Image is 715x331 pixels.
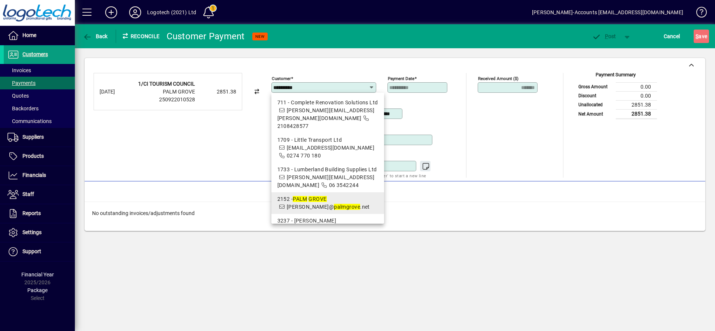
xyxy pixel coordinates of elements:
[4,77,75,89] a: Payments
[7,93,29,99] span: Quotes
[616,82,657,91] td: 0.00
[147,6,196,18] div: Logotech (2021) Ltd
[277,107,375,121] span: [PERSON_NAME][EMAIL_ADDRESS][PERSON_NAME][DOMAIN_NAME]
[346,204,360,210] em: grove
[4,89,75,102] a: Quotes
[4,102,75,115] a: Backorders
[575,100,616,109] td: Unallocated
[388,76,414,81] mat-label: Payment Date
[199,88,236,96] div: 2851.38
[277,99,378,107] div: 711 - Complete Renovation Solutions Ltd
[159,89,195,102] span: PALM GROVE 250922010528
[287,145,374,151] span: [EMAIL_ADDRESS][DOMAIN_NAME]
[287,153,321,159] span: 0274 770 180
[277,136,378,144] div: 1709 - Little Transport Ltd
[123,6,147,19] button: Profile
[7,67,31,73] span: Invoices
[4,147,75,166] a: Products
[277,123,309,129] span: 2108428577
[99,6,123,19] button: Add
[4,242,75,261] a: Support
[138,81,195,87] strong: 1/CI TOURISM COUNCIL
[85,202,705,225] div: No outstanding invoices/adjustments found
[116,30,161,42] div: Reconcile
[22,248,41,254] span: Support
[664,30,680,42] span: Cancel
[7,80,36,86] span: Payments
[588,30,620,43] button: Post
[605,33,608,39] span: P
[167,30,245,42] div: Customer Payment
[575,91,616,100] td: Discount
[277,217,378,225] div: 3237 - [PERSON_NAME]
[22,172,46,178] span: Financials
[21,272,54,278] span: Financial Year
[277,166,378,174] div: 1733 - Lumberland Building Supplies Ltd
[532,6,683,18] div: [PERSON_NAME]-Accounts [EMAIL_ADDRESS][DOMAIN_NAME]
[4,26,75,45] a: Home
[4,166,75,185] a: Financials
[4,223,75,242] a: Settings
[271,192,384,214] mat-option: 2152 - PALM GROVE
[22,51,48,57] span: Customers
[272,76,291,81] mat-label: Customer
[4,115,75,128] a: Communications
[616,109,657,119] td: 2851.38
[75,30,116,43] app-page-header-button: Back
[696,33,699,39] span: S
[277,195,378,203] div: 2152 -
[367,171,426,180] mat-hint: Use 'Enter' to start a new line
[22,210,41,216] span: Reports
[22,191,34,197] span: Staff
[293,196,307,202] em: PALM
[592,33,616,39] span: ost
[4,204,75,223] a: Reports
[4,185,75,204] a: Staff
[27,287,48,293] span: Package
[4,128,75,147] a: Suppliers
[277,174,375,188] span: [PERSON_NAME][EMAIL_ADDRESS][DOMAIN_NAME]
[334,204,346,210] em: palm
[662,30,682,43] button: Cancel
[7,105,39,111] span: Backorders
[575,82,616,91] td: Gross Amount
[287,204,370,210] span: [PERSON_NAME]@ .net
[271,163,384,192] mat-option: 1733 - Lumberland Building Supplies Ltd
[616,100,657,109] td: 2851.38
[271,133,384,163] mat-option: 1709 - Little Transport Ltd
[575,73,657,119] app-page-summary-card: Payment Summary
[691,1,706,26] a: Knowledge Base
[271,214,384,243] mat-option: 3237 - Woisin Dion
[100,88,130,96] div: [DATE]
[616,91,657,100] td: 0.00
[575,109,616,119] td: Net Amount
[255,34,265,39] span: NEW
[271,96,384,133] mat-option: 711 - Complete Renovation Solutions Ltd
[83,33,108,39] span: Back
[478,76,518,81] mat-label: Received Amount ($)
[696,30,707,42] span: ave
[7,118,52,124] span: Communications
[575,71,657,82] div: Payment Summary
[22,153,44,159] span: Products
[4,64,75,77] a: Invoices
[81,30,110,43] button: Back
[694,30,709,43] button: Save
[22,134,44,140] span: Suppliers
[308,196,326,202] em: GROVE
[22,229,42,235] span: Settings
[22,32,36,38] span: Home
[329,182,359,188] span: 06 3542244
